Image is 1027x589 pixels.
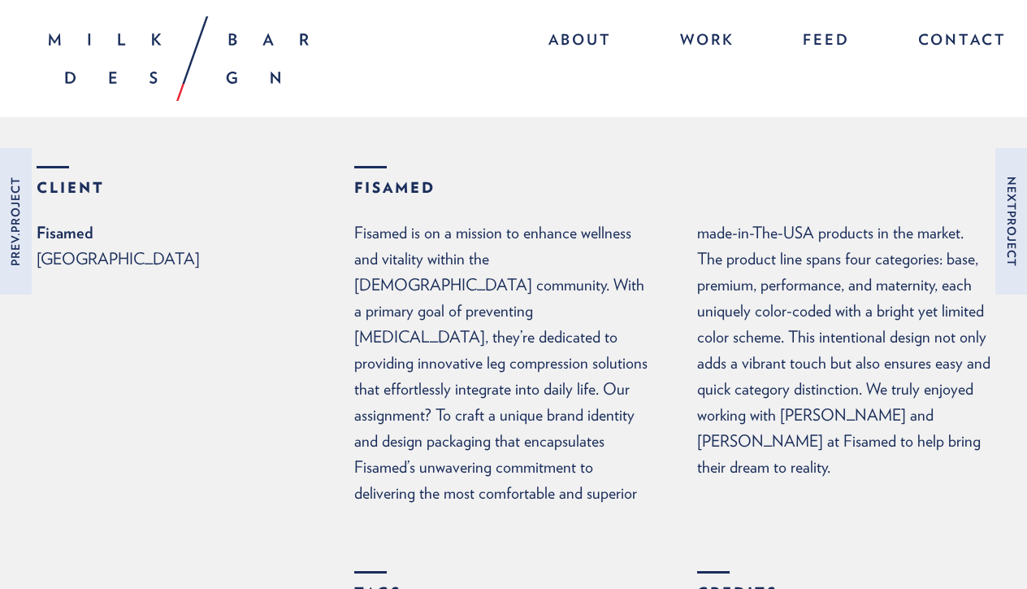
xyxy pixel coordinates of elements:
h3: Client [37,181,354,195]
strong: Fisamed [37,220,354,246]
h3: Fisamed [354,181,990,195]
em: Project [1005,211,1018,267]
a: Contact [902,24,1007,59]
p: [GEOGRAPHIC_DATA] [37,246,354,272]
a: Feed [786,24,866,59]
p: Fisamed is on a mission to enhance wellness and vitality within the [DEMOGRAPHIC_DATA] community.... [354,220,990,506]
a: Work [664,24,751,59]
a: About [532,24,628,59]
img: Milk Bar Design [49,16,309,101]
em: Project [9,177,22,233]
